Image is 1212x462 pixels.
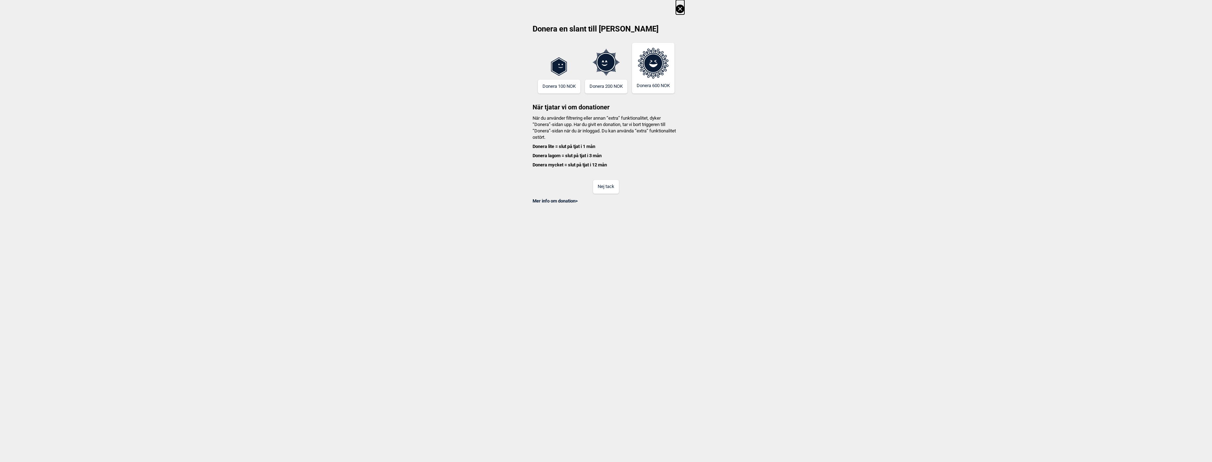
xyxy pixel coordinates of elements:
b: Donera lagom = slut på tjat i 3 mån [533,153,602,158]
h4: När du använder filtrering eller annan “extra” funktionalitet, dyker “Donera”-sidan upp. Har du g... [528,115,684,169]
b: Donera mycket = slut på tjat i 12 mån [533,162,607,167]
h3: När tjatar vi om donationer [528,93,684,112]
h2: Donera en slant till [PERSON_NAME] [528,24,684,39]
a: Mer info om donation> [533,198,578,204]
button: Nej tack [593,180,619,194]
b: Donera lite = slut på tjat i 1 mån [533,144,595,149]
button: Donera 600 NOK [632,43,674,93]
button: Donera 200 NOK [585,80,627,93]
button: Donera 100 NOK [538,80,580,93]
